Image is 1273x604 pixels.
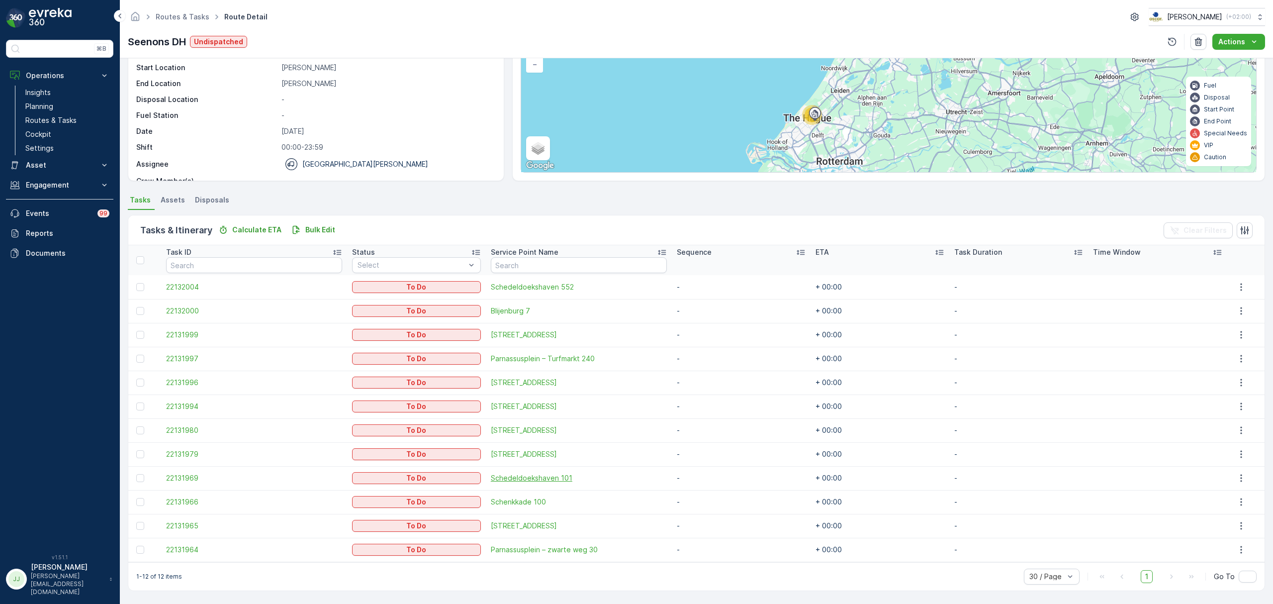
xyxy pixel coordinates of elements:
[949,418,1088,442] td: -
[29,8,72,28] img: logo_dark-DEwI_e13.png
[491,497,667,507] span: Schenkkade 100
[136,522,144,530] div: Toggle Row Selected
[194,37,243,47] p: Undispatched
[406,378,426,388] p: To Do
[136,283,144,291] div: Toggle Row Selected
[166,306,342,316] span: 22132000
[1204,105,1234,113] p: Start Point
[811,299,949,323] td: + 00:00
[672,347,811,371] td: -
[1212,34,1265,50] button: Actions
[21,141,113,155] a: Settings
[491,282,667,292] a: Schedeldoekshaven 552
[166,247,191,257] p: Task ID
[1204,141,1213,149] p: VIP
[1141,570,1153,583] span: 1
[25,88,51,98] p: Insights
[352,247,375,257] p: Status
[811,275,949,299] td: + 00:00
[1204,117,1231,125] p: End Point
[31,572,104,596] p: [PERSON_NAME][EMAIL_ADDRESS][DOMAIN_NAME]
[21,86,113,100] a: Insights
[161,195,185,205] span: Assets
[491,354,667,364] a: Parnassusplein – Turfmarkt 240
[406,545,426,555] p: To Do
[287,224,339,236] button: Bulk Edit
[1204,129,1247,137] p: Special Needs
[1149,8,1265,26] button: [PERSON_NAME](+02:00)
[816,247,829,257] p: ETA
[136,126,277,136] p: Date
[26,71,93,81] p: Operations
[1204,82,1216,90] p: Fuel
[949,299,1088,323] td: -
[491,306,667,316] span: Blijenburg 7
[232,225,281,235] p: Calculate ETA
[305,225,335,235] p: Bulk Edit
[533,60,538,68] span: −
[31,562,104,572] p: [PERSON_NAME]
[6,243,113,263] a: Documents
[166,545,342,555] a: 22131964
[26,248,109,258] p: Documents
[811,347,949,371] td: + 00:00
[6,562,113,596] button: JJ[PERSON_NAME][PERSON_NAME][EMAIL_ADDRESS][DOMAIN_NAME]
[166,521,342,531] a: 22131965
[156,12,209,21] a: Routes & Tasks
[166,425,342,435] a: 22131980
[1093,247,1141,257] p: Time Window
[811,395,949,418] td: + 00:00
[491,402,667,411] a: Emmastraat 33
[130,15,141,23] a: Homepage
[166,473,342,483] a: 22131969
[677,247,712,257] p: Sequence
[281,142,493,152] p: 00:00-23:59
[672,275,811,299] td: -
[21,127,113,141] a: Cockpit
[491,473,667,483] a: Schedeldoekshaven 101
[99,209,107,217] p: 99
[136,546,144,554] div: Toggle Row Selected
[8,571,24,587] div: JJ
[491,545,667,555] span: Parnassusplein – zwarte weg 30
[811,418,949,442] td: + 00:00
[6,223,113,243] a: Reports
[222,12,270,22] span: Route Detail
[214,224,285,236] button: Calculate ETA
[491,257,667,273] input: Search
[672,514,811,538] td: -
[136,403,144,410] div: Toggle Row Selected
[491,247,558,257] p: Service Point Name
[25,101,53,111] p: Planning
[949,490,1088,514] td: -
[128,34,186,49] p: Seenons DH
[1204,153,1226,161] p: Caution
[190,36,247,48] button: Undispatched
[140,223,212,237] p: Tasks & Itinerary
[352,305,481,317] button: To Do
[672,418,811,442] td: -
[949,538,1088,562] td: -
[406,473,426,483] p: To Do
[352,377,481,389] button: To Do
[352,544,481,556] button: To Do
[25,129,51,139] p: Cockpit
[26,160,93,170] p: Asset
[281,176,493,186] p: -
[491,330,667,340] span: [STREET_ADDRESS]
[352,281,481,293] button: To Do
[1164,222,1233,238] button: Clear Filters
[166,497,342,507] a: 22131966
[21,113,113,127] a: Routes & Tasks
[1214,572,1235,582] span: Go To
[491,402,667,411] span: [STREET_ADDRESS]
[136,63,277,73] p: Start Location
[136,474,144,482] div: Toggle Row Selected
[406,425,426,435] p: To Do
[406,521,426,531] p: To Do
[352,448,481,460] button: To Do
[1204,94,1230,101] p: Disposal
[491,425,667,435] a: Bezuidenhoutseweg 73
